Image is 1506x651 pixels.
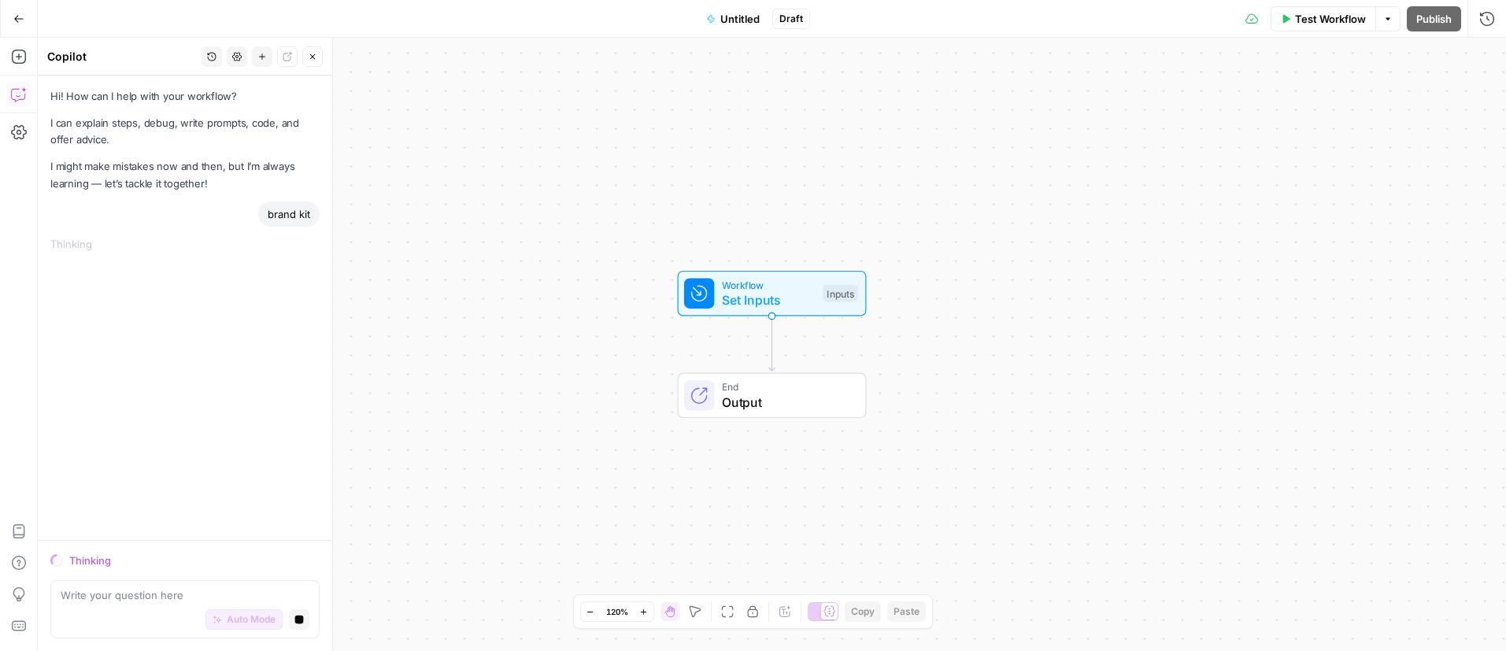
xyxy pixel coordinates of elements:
[227,612,276,627] span: Auto Mode
[69,553,320,568] div: Thinking
[258,202,320,227] div: brand kit
[722,277,816,292] span: Workflow
[606,605,628,618] span: 120%
[626,373,919,419] div: EndOutput
[697,6,769,31] button: Untitled
[50,88,320,105] p: Hi! How can I help with your workflow?
[845,601,881,622] button: Copy
[720,11,760,27] span: Untitled
[769,316,775,372] g: Edge from start to end
[92,236,102,252] div: ...
[823,285,857,302] div: Inputs
[626,271,919,316] div: WorkflowSet InputsInputs
[722,393,850,412] span: Output
[50,236,320,252] div: Thinking
[779,12,803,26] span: Draft
[47,49,197,65] div: Copilot
[1271,6,1375,31] button: Test Workflow
[722,290,816,309] span: Set Inputs
[722,379,850,394] span: End
[1295,11,1366,27] span: Test Workflow
[1407,6,1461,31] button: Publish
[887,601,926,622] button: Paste
[851,605,875,619] span: Copy
[50,158,320,191] p: I might make mistakes now and then, but I’m always learning — let’s tackle it together!
[50,115,320,148] p: I can explain steps, debug, write prompts, code, and offer advice.
[1416,11,1452,27] span: Publish
[205,609,283,630] button: Auto Mode
[894,605,920,619] span: Paste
